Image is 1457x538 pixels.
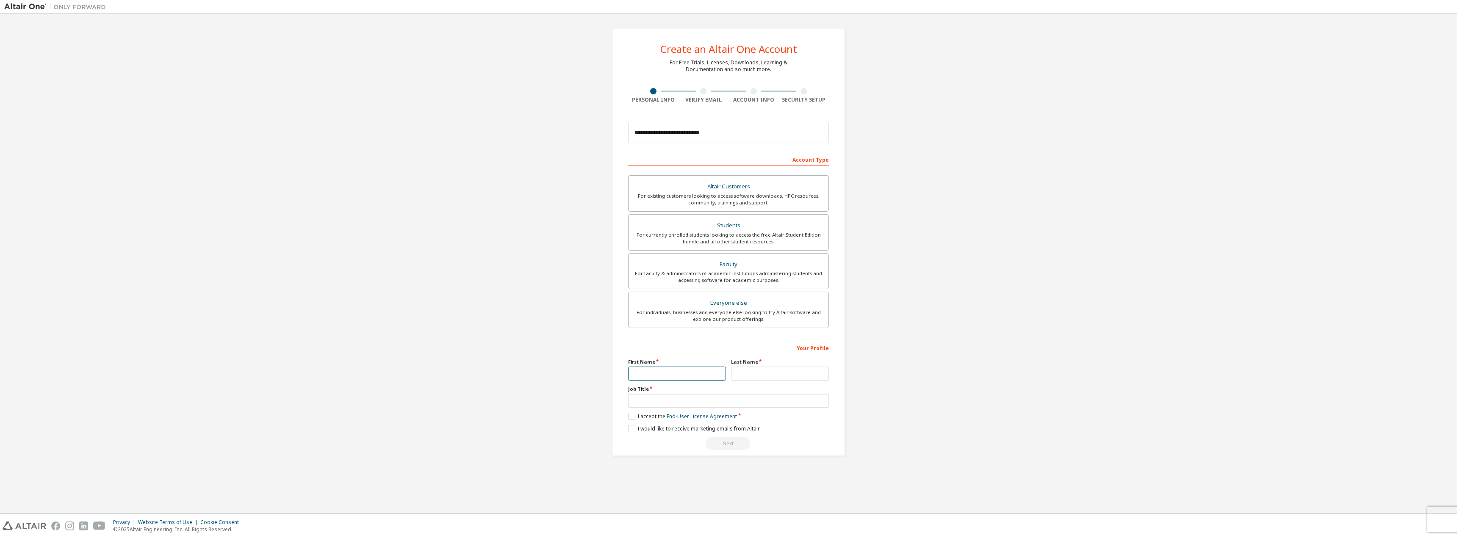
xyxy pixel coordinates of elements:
div: Account Info [728,97,779,103]
img: linkedin.svg [79,521,88,530]
div: For Free Trials, Licenses, Downloads, Learning & Documentation and so much more. [670,59,787,73]
div: Security Setup [779,97,829,103]
label: Last Name [731,359,829,365]
label: I accept the [628,413,737,420]
div: For faculty & administrators of academic institutions administering students and accessing softwa... [634,270,823,284]
div: Account Type [628,152,829,166]
div: For existing customers looking to access software downloads, HPC resources, community, trainings ... [634,193,823,206]
div: Website Terms of Use [138,519,200,526]
img: Altair One [4,3,110,11]
div: Your Profile [628,341,829,354]
img: facebook.svg [51,521,60,530]
div: Personal Info [628,97,679,103]
div: Altair Customers [634,181,823,193]
div: Privacy [113,519,138,526]
img: instagram.svg [65,521,74,530]
div: For individuals, businesses and everyone else looking to try Altair software and explore our prod... [634,309,823,323]
div: Cookie Consent [200,519,244,526]
p: © 2025 Altair Engineering, Inc. All Rights Reserved. [113,526,244,533]
img: altair_logo.svg [3,521,46,530]
img: youtube.svg [93,521,105,530]
label: I would like to receive marketing emails from Altair [628,425,760,432]
div: Faculty [634,259,823,270]
div: Create an Altair One Account [660,44,797,54]
label: Job Title [628,386,829,392]
div: Read and acccept EULA to continue [628,437,829,450]
div: Students [634,220,823,232]
div: For currently enrolled students looking to access the free Altair Student Edition bundle and all ... [634,232,823,245]
a: End-User License Agreement [667,413,737,420]
div: Everyone else [634,297,823,309]
div: Verify Email [679,97,729,103]
label: First Name [628,359,726,365]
